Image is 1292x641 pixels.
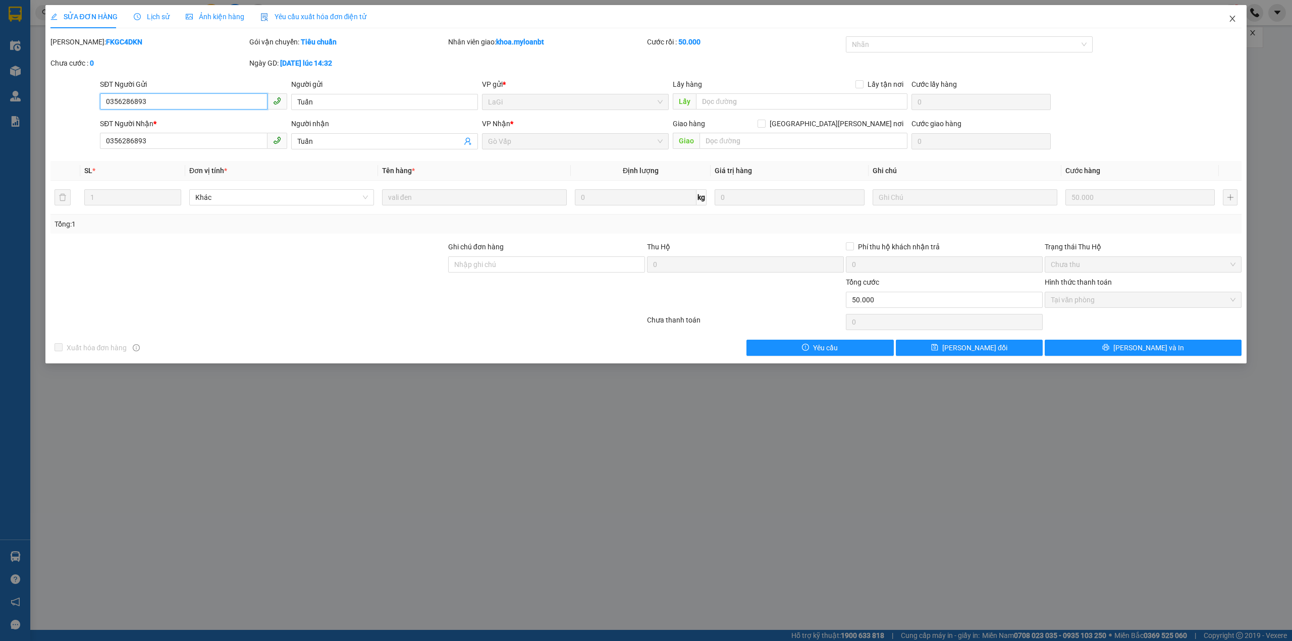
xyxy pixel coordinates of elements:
[1218,5,1247,33] button: Close
[746,340,894,356] button: exclamation-circleYêu cầu
[50,58,247,69] div: Chưa cước :
[84,167,92,175] span: SL
[854,241,944,252] span: Phí thu hộ khách nhận trả
[260,13,268,21] img: icon
[673,120,705,128] span: Giao hàng
[63,342,131,353] span: Xuất hóa đơn hàng
[1228,15,1236,23] span: close
[496,38,544,46] b: khoa.myloanbt
[249,58,446,69] div: Ngày GD:
[715,167,752,175] span: Giá trị hàng
[846,278,879,286] span: Tổng cước
[448,243,504,251] label: Ghi chú đơn hàng
[448,256,645,273] input: Ghi chú đơn hàng
[482,79,669,90] div: VP gửi
[1065,167,1100,175] span: Cước hàng
[646,314,845,332] div: Chưa thanh toán
[100,118,287,129] div: SĐT Người Nhận
[931,344,938,352] span: save
[1051,257,1235,272] span: Chưa thu
[273,97,281,105] span: phone
[1045,340,1242,356] button: printer[PERSON_NAME] và In
[90,59,94,67] b: 0
[1065,189,1215,205] input: 0
[50,13,118,21] span: SỬA ĐƠN HÀNG
[133,344,140,351] span: info-circle
[382,167,415,175] span: Tên hàng
[673,93,696,110] span: Lấy
[249,36,446,47] div: Gói vận chuyển:
[464,137,472,145] span: user-add
[291,79,478,90] div: Người gửi
[488,94,663,110] span: LaGi
[696,93,907,110] input: Dọc đường
[647,243,670,251] span: Thu Hộ
[55,189,71,205] button: delete
[678,38,701,46] b: 50.000
[1113,342,1184,353] span: [PERSON_NAME] và In
[280,59,332,67] b: [DATE] lúc 14:32
[942,342,1007,353] span: [PERSON_NAME] đổi
[696,189,707,205] span: kg
[699,133,907,149] input: Dọc đường
[873,189,1057,205] input: Ghi Chú
[448,36,645,47] div: Nhân viên giao:
[50,36,247,47] div: [PERSON_NAME]:
[647,36,844,47] div: Cước rồi :
[134,13,141,20] span: clock-circle
[195,190,368,205] span: Khác
[273,136,281,144] span: phone
[673,80,702,88] span: Lấy hàng
[911,80,957,88] label: Cước lấy hàng
[1045,278,1112,286] label: Hình thức thanh toán
[896,340,1043,356] button: save[PERSON_NAME] đổi
[55,219,498,230] div: Tổng: 1
[50,13,58,20] span: edit
[291,118,478,129] div: Người nhận
[869,161,1061,181] th: Ghi chú
[260,13,367,21] span: Yêu cầu xuất hóa đơn điện tử
[1102,344,1109,352] span: printer
[673,133,699,149] span: Giao
[301,38,337,46] b: Tiêu chuẩn
[766,118,907,129] span: [GEOGRAPHIC_DATA][PERSON_NAME] nơi
[911,120,961,128] label: Cước giao hàng
[186,13,244,21] span: Ảnh kiện hàng
[106,38,142,46] b: FKGC4DKN
[488,134,663,149] span: Gò Vấp
[911,94,1051,110] input: Cước lấy hàng
[1051,292,1235,307] span: Tại văn phòng
[1223,189,1237,205] button: plus
[802,344,809,352] span: exclamation-circle
[813,342,838,353] span: Yêu cầu
[382,189,567,205] input: VD: Bàn, Ghế
[864,79,907,90] span: Lấy tận nơi
[189,167,227,175] span: Đơn vị tính
[482,120,510,128] span: VP Nhận
[1045,241,1242,252] div: Trạng thái Thu Hộ
[911,133,1051,149] input: Cước giao hàng
[100,79,287,90] div: SĐT Người Gửi
[623,167,659,175] span: Định lượng
[186,13,193,20] span: picture
[715,189,864,205] input: 0
[134,13,170,21] span: Lịch sử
